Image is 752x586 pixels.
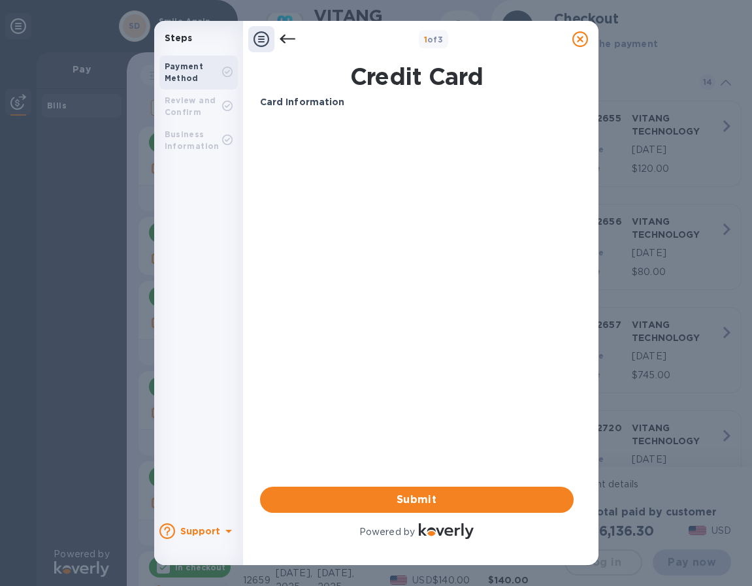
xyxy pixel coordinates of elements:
[180,526,221,536] b: Support
[270,492,563,508] span: Submit
[424,35,444,44] b: of 3
[165,33,193,43] b: Steps
[359,525,415,539] p: Powered by
[260,120,574,218] iframe: Your browser does not support iframes
[165,61,204,83] b: Payment Method
[260,487,574,513] button: Submit
[255,63,579,90] h1: Credit Card
[260,97,345,107] b: Card Information
[419,523,474,539] img: Logo
[165,95,216,117] b: Review and Confirm
[165,129,220,151] b: Business Information
[424,35,427,44] span: 1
